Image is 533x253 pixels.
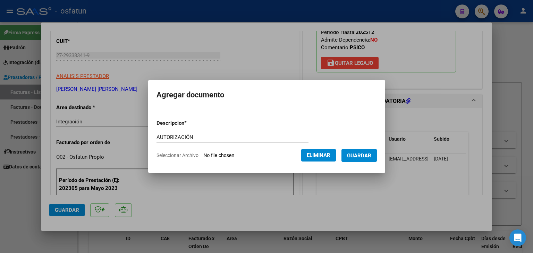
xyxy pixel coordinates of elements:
p: Descripcion [156,119,223,127]
span: Eliminar [307,152,330,158]
button: Eliminar [301,149,336,162]
div: Open Intercom Messenger [509,229,526,246]
span: Seleccionar Archivo [156,152,198,158]
span: Guardar [347,152,371,159]
button: Guardar [341,149,377,162]
h2: Agregar documento [156,88,377,102]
